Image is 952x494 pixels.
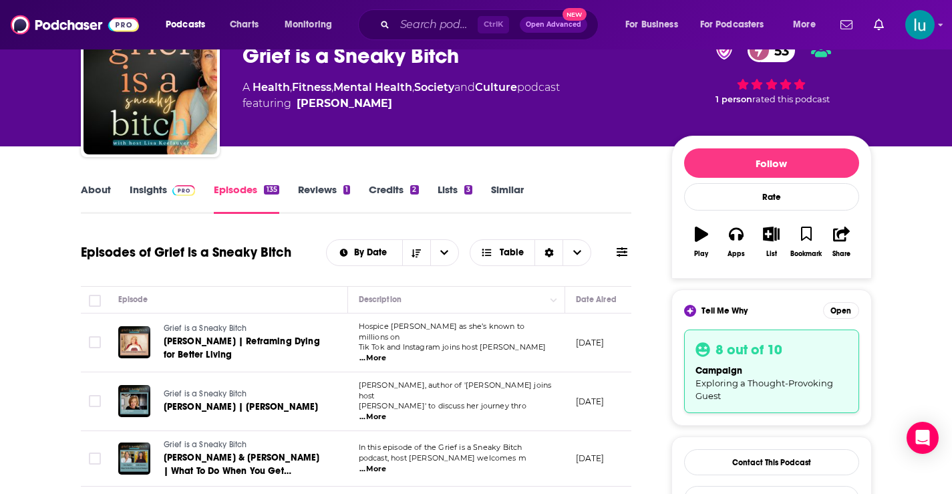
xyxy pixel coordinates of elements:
[728,250,745,258] div: Apps
[164,323,324,335] a: Grief is a Sneaky Bitch
[230,15,259,34] span: Charts
[719,218,754,266] button: Apps
[625,15,678,34] span: For Business
[164,439,324,451] a: Grief is a Sneaky Bitch
[576,337,605,348] p: [DATE]
[546,292,562,308] button: Column Actions
[454,81,475,94] span: and
[11,12,139,37] img: Podchaser - Follow, Share and Rate Podcasts
[354,248,391,257] span: By Date
[359,443,522,452] span: In this episode of the Grief is a Sneaky Bitch
[470,239,592,266] button: Choose View
[789,218,824,266] button: Bookmark
[576,291,617,307] div: Date Aired
[716,94,752,104] span: 1 person
[686,307,694,315] img: tell me why sparkle
[616,14,695,35] button: open menu
[359,342,546,352] span: Tik Tok and Instagram joins host [PERSON_NAME]
[684,449,859,475] a: Contact This Podcast
[164,335,324,362] a: [PERSON_NAME] | Reframing Dying for Better Living
[905,10,935,39] span: Logged in as lusodano
[214,183,279,214] a: Episodes135
[752,94,830,104] span: rated this podcast
[164,400,323,414] a: [PERSON_NAME] | [PERSON_NAME]
[701,305,748,316] span: Tell Me Why
[691,14,784,35] button: open menu
[243,80,560,112] div: A podcast
[359,322,525,342] span: Hospice [PERSON_NAME] as she’s known to millions on
[164,452,320,490] span: [PERSON_NAME] & [PERSON_NAME] | What To Do When You Get Dumped
[430,240,458,265] button: open menu
[790,250,822,258] div: Bookmark
[81,183,111,214] a: About
[89,336,101,348] span: Toggle select row
[694,250,708,258] div: Play
[166,15,205,34] span: Podcasts
[164,389,247,398] span: Grief is a Sneaky Bitch
[359,464,386,475] span: ...More
[297,96,392,112] a: Lisa Keefauver
[402,240,430,265] button: Sort Direction
[89,395,101,407] span: Toggle select row
[711,42,737,59] img: verified Badge
[832,250,850,258] div: Share
[563,8,587,21] span: New
[671,30,872,113] div: verified Badge53 1 personrated this podcast
[359,291,402,307] div: Description
[907,422,939,454] div: Open Intercom Messenger
[491,183,524,214] a: Similar
[695,365,742,376] span: campaign
[414,81,454,94] a: Society
[784,14,832,35] button: open menu
[905,10,935,39] img: User Profile
[576,396,605,407] p: [DATE]
[359,401,526,410] span: [PERSON_NAME]' to discuss her journey thro
[700,15,764,34] span: For Podcasters
[359,412,386,422] span: ...More
[327,248,402,257] button: open menu
[369,183,418,214] a: Credits2
[766,250,777,258] div: List
[748,39,796,62] a: 53
[526,21,581,28] span: Open Advanced
[754,218,788,266] button: List
[84,21,217,154] img: Grief is a Sneaky Bitch
[285,15,332,34] span: Monitoring
[835,13,858,36] a: Show notifications dropdown
[164,451,324,478] a: [PERSON_NAME] & [PERSON_NAME] | What To Do When You Get Dumped
[395,14,478,35] input: Search podcasts, credits, & more...
[905,10,935,39] button: Show profile menu
[359,380,552,400] span: [PERSON_NAME], author of '[PERSON_NAME] joins host
[164,388,323,400] a: Grief is a Sneaky Bitch
[253,81,290,94] a: Health
[172,185,196,196] img: Podchaser Pro
[118,291,148,307] div: Episode
[359,453,527,463] span: podcast, host [PERSON_NAME] welcomes m
[412,81,414,94] span: ,
[81,244,291,261] h1: Episodes of Grief is a Sneaky Bitch
[89,453,101,465] span: Toggle select row
[298,183,350,214] a: Reviews1
[130,183,196,214] a: InsightsPodchaser Pro
[264,185,279,195] div: 135
[438,183,472,214] a: Lists3
[464,185,472,195] div: 3
[326,239,459,266] h2: Choose List sort
[371,9,611,40] div: Search podcasts, credits, & more...
[292,81,331,94] a: Fitness
[156,14,222,35] button: open menu
[331,81,333,94] span: ,
[520,17,587,33] button: Open AdvancedNew
[576,453,605,464] p: [DATE]
[164,440,247,449] span: Grief is a Sneaky Bitch
[534,240,563,265] div: Sort Direction
[164,336,320,360] span: [PERSON_NAME] | Reframing Dying for Better Living
[684,218,719,266] button: Play
[333,81,412,94] a: Mental Health
[359,353,386,364] span: ...More
[478,16,509,33] span: Ctrl K
[716,341,782,358] h3: 8 out of 10
[695,378,833,401] span: Exploring a Thought-Provoking Guest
